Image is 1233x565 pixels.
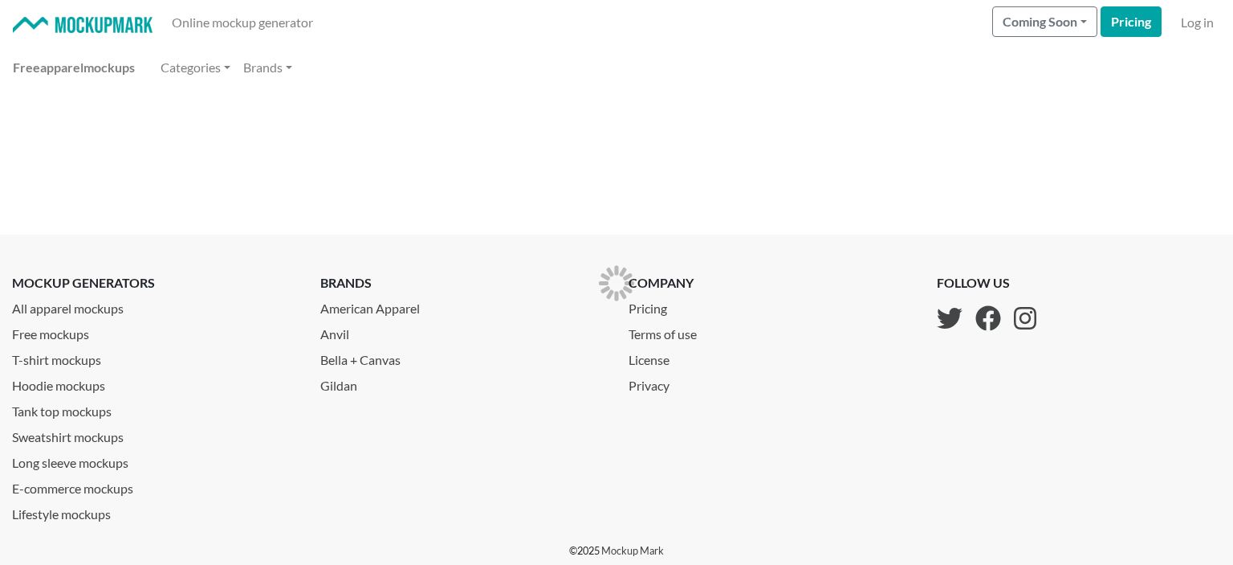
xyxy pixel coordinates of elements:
[569,543,664,559] p: © 2025
[992,6,1097,37] button: Coming Soon
[320,344,604,370] a: Bella + Canvas
[629,273,710,293] p: company
[12,318,296,344] a: Free mockups
[13,17,153,34] img: Mockup Mark
[1174,6,1220,39] a: Log in
[629,344,710,370] a: License
[154,51,237,84] a: Categories
[12,447,296,473] a: Long sleeve mockups
[937,273,1036,293] p: follow us
[12,498,296,524] a: Lifestyle mockups
[12,395,296,421] a: Tank top mockups
[12,293,296,318] a: All apparel mockups
[320,370,604,395] a: Gildan
[12,473,296,498] a: E-commerce mockups
[6,51,141,84] a: Freeapparelmockups
[320,293,604,318] a: American Apparel
[601,544,664,557] a: Mockup Mark
[12,370,296,395] a: Hoodie mockups
[629,370,710,395] a: Privacy
[1101,6,1162,37] a: Pricing
[320,273,604,293] p: brands
[165,6,319,39] a: Online mockup generator
[320,318,604,344] a: Anvil
[629,318,710,344] a: Terms of use
[12,421,296,447] a: Sweatshirt mockups
[629,293,710,318] a: Pricing
[12,344,296,370] a: T-shirt mockups
[40,59,83,75] span: apparel
[12,273,296,293] p: mockup generators
[237,51,299,84] a: Brands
